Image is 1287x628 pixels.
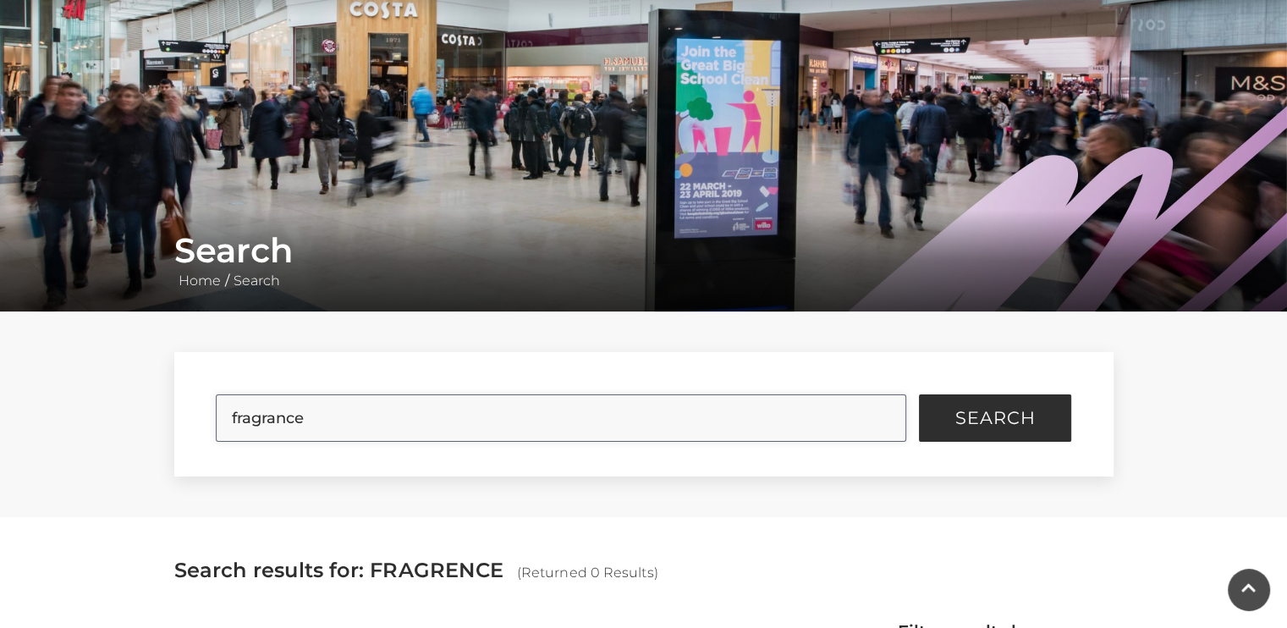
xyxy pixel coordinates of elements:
[955,410,1036,427] span: Search
[517,565,658,581] span: (Returned 0 Results)
[919,394,1071,442] button: Search
[229,273,284,289] a: Search
[174,230,1114,271] h1: Search
[216,394,906,442] input: Search Site
[162,230,1126,291] div: /
[174,558,503,582] span: Search results for: FRAGRENCE
[174,273,225,289] a: Home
